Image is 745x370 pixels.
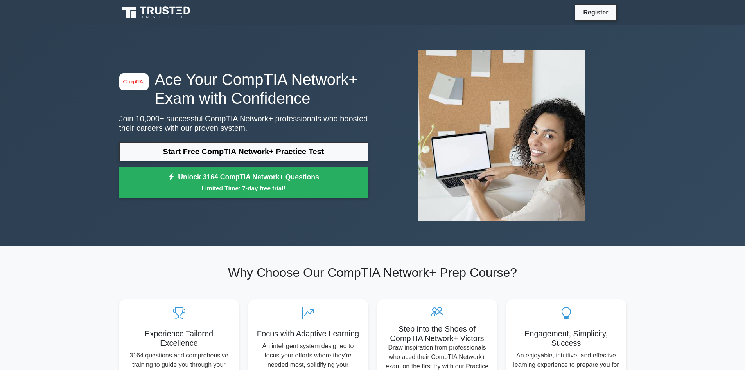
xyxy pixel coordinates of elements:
[126,329,233,348] h5: Experience Tailored Excellence
[119,142,368,161] a: Start Free CompTIA Network+ Practice Test
[578,7,613,17] a: Register
[119,265,626,280] h2: Why Choose Our CompTIA Network+ Prep Course?
[129,184,358,193] small: Limited Time: 7-day free trial!
[384,324,491,343] h5: Step into the Shoes of CompTIA Network+ Victors
[119,167,368,198] a: Unlock 3164 CompTIA Network+ QuestionsLimited Time: 7-day free trial!
[119,70,368,108] h1: Ace Your CompTIA Network+ Exam with Confidence
[255,329,362,338] h5: Focus with Adaptive Learning
[119,114,368,133] p: Join 10,000+ successful CompTIA Network+ professionals who boosted their careers with our proven ...
[513,329,620,348] h5: Engagement, Simplicity, Success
